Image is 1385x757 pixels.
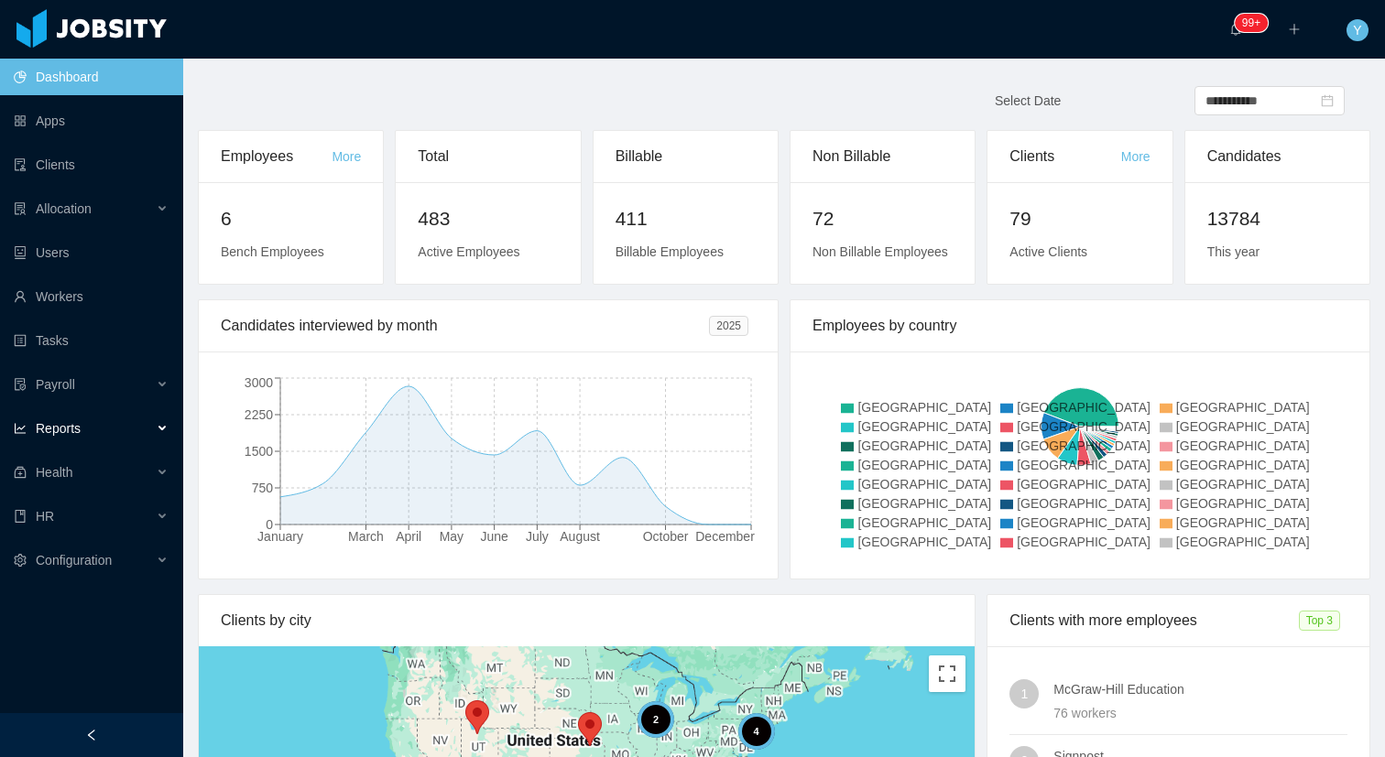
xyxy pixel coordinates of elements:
tspan: June [480,529,508,544]
span: Non Billable Employees [812,244,948,259]
span: Payroll [36,377,75,392]
div: 2 [638,701,674,738]
h2: 411 [616,204,756,233]
tspan: 3000 [245,375,273,390]
span: Configuration [36,553,112,568]
span: [GEOGRAPHIC_DATA] [1017,535,1151,549]
span: [GEOGRAPHIC_DATA] [1176,477,1310,492]
a: icon: appstoreApps [14,103,169,139]
span: [GEOGRAPHIC_DATA] [1017,477,1151,492]
i: icon: plus [1288,23,1301,36]
h2: 72 [812,204,953,233]
span: [GEOGRAPHIC_DATA] [1176,496,1310,511]
div: Employees by country [812,300,1347,351]
h4: McGraw-Hill Education [1053,679,1347,699]
a: icon: userWorkers [14,278,169,315]
span: [GEOGRAPHIC_DATA] [857,477,991,492]
span: [GEOGRAPHIC_DATA] [857,400,991,415]
span: HR [36,509,54,524]
div: Total [418,131,558,182]
div: Clients [1009,131,1120,182]
span: [GEOGRAPHIC_DATA] [1017,458,1151,472]
i: icon: bell [1229,23,1242,36]
span: Select Date [995,93,1061,108]
sup: 460 [1235,14,1268,32]
span: Billable Employees [616,244,724,259]
div: Candidates [1207,131,1347,182]
a: icon: robotUsers [14,234,169,271]
span: Active Employees [418,244,519,259]
span: Health [36,465,72,480]
h2: 79 [1009,204,1150,233]
span: Y [1353,19,1361,41]
div: Billable [616,131,756,182]
tspan: January [257,529,303,544]
div: 76 workers [1053,703,1347,723]
span: [GEOGRAPHIC_DATA] [1017,515,1151,530]
tspan: July [526,529,549,544]
h2: 6 [221,204,361,233]
span: [GEOGRAPHIC_DATA] [1176,515,1310,530]
i: icon: file-protect [14,378,27,391]
div: 4 [737,713,774,750]
tspan: October [643,529,689,544]
a: icon: profileTasks [14,322,169,359]
tspan: August [560,529,600,544]
span: [GEOGRAPHIC_DATA] [857,419,991,434]
div: Clients with more employees [1009,595,1298,646]
span: This year [1207,244,1260,259]
a: icon: auditClients [14,146,169,183]
h2: 13784 [1207,204,1347,233]
span: Bench Employees [221,244,324,259]
tspan: 2250 [245,407,273,422]
i: icon: calendar [1321,94,1334,107]
span: 1 [1020,679,1028,708]
span: [GEOGRAPHIC_DATA] [1176,438,1310,453]
tspan: 750 [252,481,274,495]
span: Active Clients [1009,244,1087,259]
a: More [1121,149,1151,164]
tspan: May [440,529,463,544]
span: [GEOGRAPHIC_DATA] [1176,458,1310,472]
button: Toggle fullscreen view [929,655,965,692]
i: icon: line-chart [14,422,27,435]
span: [GEOGRAPHIC_DATA] [857,535,991,549]
span: [GEOGRAPHIC_DATA] [1017,438,1151,453]
h2: 483 [418,204,558,233]
span: [GEOGRAPHIC_DATA] [1017,400,1151,415]
tspan: 1500 [245,444,273,459]
div: Clients by city [221,595,953,646]
span: [GEOGRAPHIC_DATA] [1176,535,1310,549]
span: [GEOGRAPHIC_DATA] [1017,496,1151,511]
div: Non Billable [812,131,953,182]
i: icon: medicine-box [14,466,27,479]
span: [GEOGRAPHIC_DATA] [857,496,991,511]
i: icon: solution [14,202,27,215]
span: [GEOGRAPHIC_DATA] [857,458,991,472]
tspan: December [695,529,755,544]
span: [GEOGRAPHIC_DATA] [1176,400,1310,415]
a: More [332,149,361,164]
span: [GEOGRAPHIC_DATA] [857,438,991,453]
i: icon: book [14,510,27,523]
span: Allocation [36,201,92,216]
span: Reports [36,421,81,436]
a: icon: pie-chartDashboard [14,59,169,95]
span: [GEOGRAPHIC_DATA] [1176,419,1310,434]
tspan: April [396,529,421,544]
div: Employees [221,131,332,182]
span: [GEOGRAPHIC_DATA] [857,515,991,530]
div: Candidates interviewed by month [221,300,709,351]
i: icon: setting [14,554,27,567]
span: Top 3 [1299,611,1340,631]
tspan: 0 [266,517,273,532]
tspan: March [348,529,384,544]
span: 2025 [709,316,748,336]
span: [GEOGRAPHIC_DATA] [1017,419,1151,434]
